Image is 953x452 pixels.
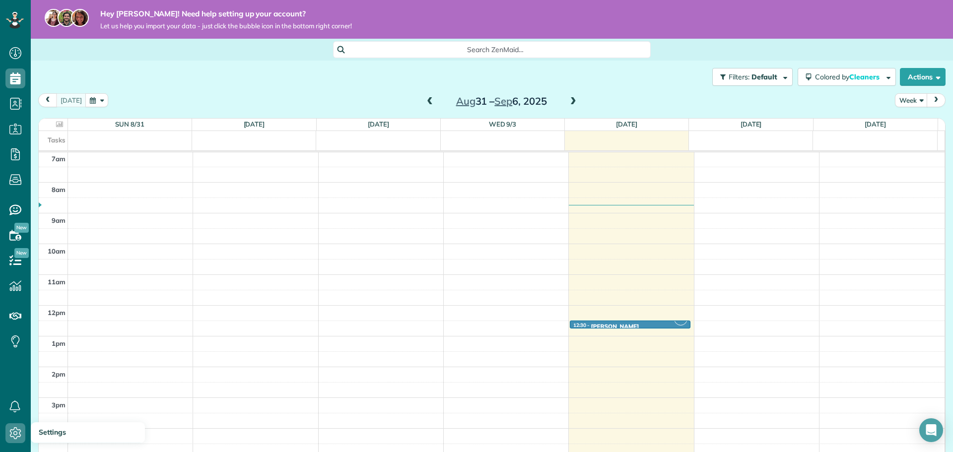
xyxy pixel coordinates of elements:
[494,95,512,107] span: Sep
[919,418,943,442] div: Open Intercom Messenger
[712,68,793,86] button: Filters: Default
[14,223,29,233] span: New
[849,72,881,81] span: Cleaners
[591,323,639,330] div: [PERSON_NAME]
[58,9,75,27] img: jorge-587dff0eeaa6aab1f244e6dc62b8924c3b6ad411094392a53c71c6c4a576187d.jpg
[729,72,749,81] span: Filters:
[456,95,476,107] span: Aug
[707,68,793,86] a: Filters: Default
[52,401,66,409] span: 3pm
[865,120,886,128] a: [DATE]
[38,93,57,107] button: prev
[45,9,63,27] img: maria-72a9807cf96188c08ef61303f053569d2e2a8a1cde33d635c8a3ac13582a053d.jpg
[100,22,352,30] span: Let us help you import your data - just click the bubble icon in the bottom right corner!
[14,248,29,258] span: New
[368,120,389,128] a: [DATE]
[48,136,66,144] span: Tasks
[48,309,66,317] span: 12pm
[52,155,66,163] span: 7am
[31,422,145,443] a: Settings
[56,93,86,107] button: [DATE]
[741,120,762,128] a: [DATE]
[39,428,66,437] span: Settings
[48,278,66,286] span: 11am
[616,120,637,128] a: [DATE]
[815,72,883,81] span: Colored by
[798,68,896,86] button: Colored byCleaners
[52,216,66,224] span: 9am
[439,96,563,107] h2: 31 – 6, 2025
[71,9,89,27] img: michelle-19f622bdf1676172e81f8f8fba1fb50e276960ebfe0243fe18214015130c80e4.jpg
[244,120,265,128] a: [DATE]
[48,247,66,255] span: 10am
[900,68,946,86] button: Actions
[115,120,144,128] a: Sun 8/31
[751,72,778,81] span: Default
[100,9,352,19] strong: Hey [PERSON_NAME]! Need help setting up your account?
[895,93,928,107] button: Week
[52,370,66,378] span: 2pm
[489,120,517,128] a: Wed 9/3
[52,186,66,194] span: 8am
[927,93,946,107] button: next
[52,339,66,347] span: 1pm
